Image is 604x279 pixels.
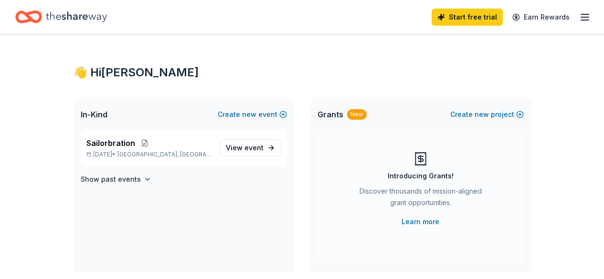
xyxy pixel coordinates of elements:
div: Introducing Grants! [388,170,454,182]
button: Createnewproject [450,109,524,120]
h4: Show past events [81,174,141,185]
div: Discover thousands of mission-aligned grant opportunities. [356,186,486,212]
div: 👋 Hi [PERSON_NAME] [73,65,531,80]
a: Start free trial [432,9,503,26]
button: Show past events [81,174,151,185]
a: Earn Rewards [507,9,575,26]
span: Grants [318,109,343,120]
a: Home [15,6,107,28]
div: New [347,109,367,120]
span: event [244,144,264,152]
span: View [226,142,264,154]
a: Learn more [402,216,439,227]
span: new [242,109,256,120]
span: new [475,109,489,120]
a: View event [220,139,281,156]
p: [DATE] • [86,151,212,158]
span: Sailorbration [86,137,135,149]
button: Createnewevent [218,109,287,120]
span: In-Kind [81,109,107,120]
span: [GEOGRAPHIC_DATA], [GEOGRAPHIC_DATA] [117,151,212,158]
